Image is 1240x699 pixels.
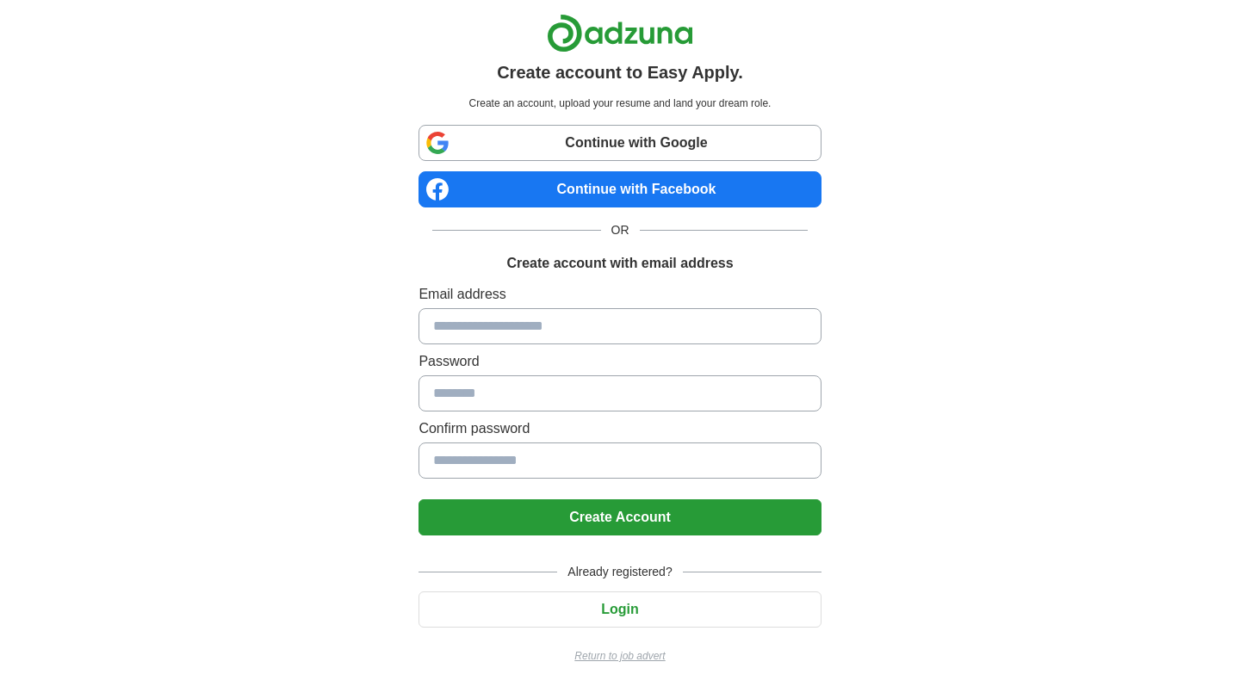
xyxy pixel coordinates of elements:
button: Login [418,591,821,628]
h1: Create account to Easy Apply. [497,59,743,85]
a: Continue with Facebook [418,171,821,207]
a: Continue with Google [418,125,821,161]
button: Create Account [418,499,821,535]
a: Return to job advert [418,648,821,664]
label: Email address [418,284,821,305]
span: Already registered? [557,563,682,581]
label: Confirm password [418,418,821,439]
h1: Create account with email address [506,253,733,274]
img: Adzuna logo [547,14,693,53]
p: Create an account, upload your resume and land your dream role. [422,96,817,111]
a: Login [418,602,821,616]
span: OR [601,221,640,239]
label: Password [418,351,821,372]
